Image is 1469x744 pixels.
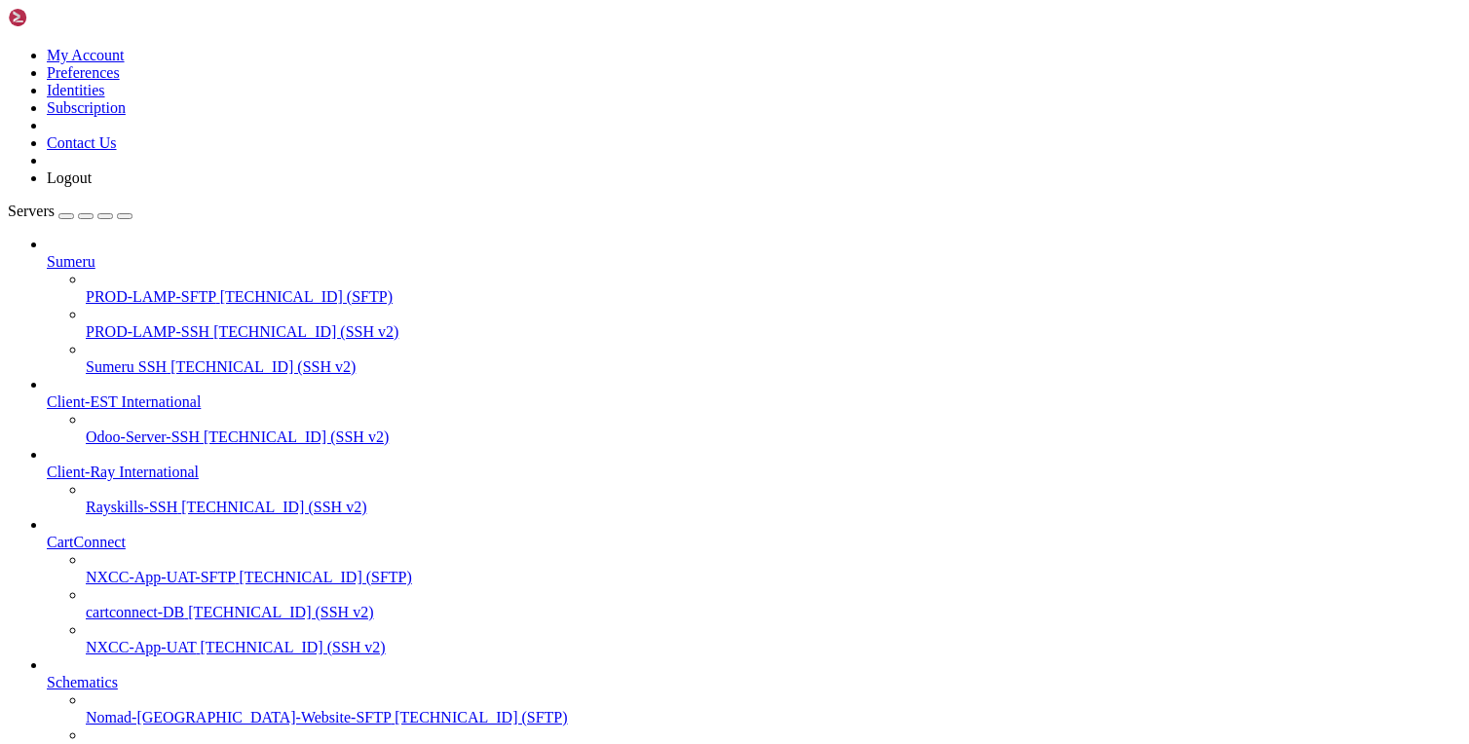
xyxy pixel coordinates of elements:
[86,639,196,655] span: NXCC-App-UAT
[86,358,167,375] span: Sumeru SSH
[86,639,1461,656] a: NXCC-App-UAT [TECHNICAL_ID] (SSH v2)
[47,393,1461,411] a: Client-EST International
[86,306,1461,341] li: PROD-LAMP-SSH [TECHNICAL_ID] (SSH v2)
[47,446,1461,516] li: Client-Ray International
[86,604,184,620] span: cartconnect-DB
[86,691,1461,726] li: Nomad-[GEOGRAPHIC_DATA]-Website-SFTP [TECHNICAL_ID] (SFTP)
[181,499,366,515] span: [TECHNICAL_ID] (SSH v2)
[213,323,398,340] span: [TECHNICAL_ID] (SSH v2)
[8,203,132,219] a: Servers
[47,534,1461,551] a: CartConnect
[204,428,389,445] span: [TECHNICAL_ID] (SSH v2)
[86,288,1461,306] a: PROD-LAMP-SFTP [TECHNICAL_ID] (SFTP)
[47,253,95,270] span: Sumeru
[86,323,209,340] span: PROD-LAMP-SSH
[86,621,1461,656] li: NXCC-App-UAT [TECHNICAL_ID] (SSH v2)
[86,569,1461,586] a: NXCC-App-UAT-SFTP [TECHNICAL_ID] (SFTP)
[86,358,1461,376] a: Sumeru SSH [TECHNICAL_ID] (SSH v2)
[47,393,201,410] span: Client-EST International
[86,569,236,585] span: NXCC-App-UAT-SFTP
[47,253,1461,271] a: Sumeru
[47,674,118,690] span: Schematics
[86,551,1461,586] li: NXCC-App-UAT-SFTP [TECHNICAL_ID] (SFTP)
[86,271,1461,306] li: PROD-LAMP-SFTP [TECHNICAL_ID] (SFTP)
[170,358,356,375] span: [TECHNICAL_ID] (SSH v2)
[47,464,199,480] span: Client-Ray International
[86,499,177,515] span: Rayskills-SSH
[86,428,200,445] span: Odoo-Server-SSH
[86,288,216,305] span: PROD-LAMP-SFTP
[86,481,1461,516] li: Rayskills-SSH [TECHNICAL_ID] (SSH v2)
[8,203,55,219] span: Servers
[47,534,126,550] span: CartConnect
[200,639,385,655] span: [TECHNICAL_ID] (SSH v2)
[395,709,567,725] span: [TECHNICAL_ID] (SFTP)
[86,586,1461,621] li: cartconnect-DB [TECHNICAL_ID] (SSH v2)
[86,341,1461,376] li: Sumeru SSH [TECHNICAL_ID] (SSH v2)
[188,604,373,620] span: [TECHNICAL_ID] (SSH v2)
[47,99,126,116] a: Subscription
[47,169,92,186] a: Logout
[47,134,117,151] a: Contact Us
[86,709,1461,726] a: Nomad-[GEOGRAPHIC_DATA]-Website-SFTP [TECHNICAL_ID] (SFTP)
[86,411,1461,446] li: Odoo-Server-SSH [TECHNICAL_ID] (SSH v2)
[86,709,391,725] span: Nomad-[GEOGRAPHIC_DATA]-Website-SFTP
[220,288,393,305] span: [TECHNICAL_ID] (SFTP)
[47,64,120,81] a: Preferences
[47,674,1461,691] a: Schematics
[47,47,125,63] a: My Account
[86,323,1461,341] a: PROD-LAMP-SSH [TECHNICAL_ID] (SSH v2)
[86,604,1461,621] a: cartconnect-DB [TECHNICAL_ID] (SSH v2)
[47,464,1461,481] a: Client-Ray International
[47,516,1461,656] li: CartConnect
[47,236,1461,376] li: Sumeru
[86,499,1461,516] a: Rayskills-SSH [TECHNICAL_ID] (SSH v2)
[47,82,105,98] a: Identities
[8,8,120,27] img: Shellngn
[47,376,1461,446] li: Client-EST International
[240,569,412,585] span: [TECHNICAL_ID] (SFTP)
[86,428,1461,446] a: Odoo-Server-SSH [TECHNICAL_ID] (SSH v2)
